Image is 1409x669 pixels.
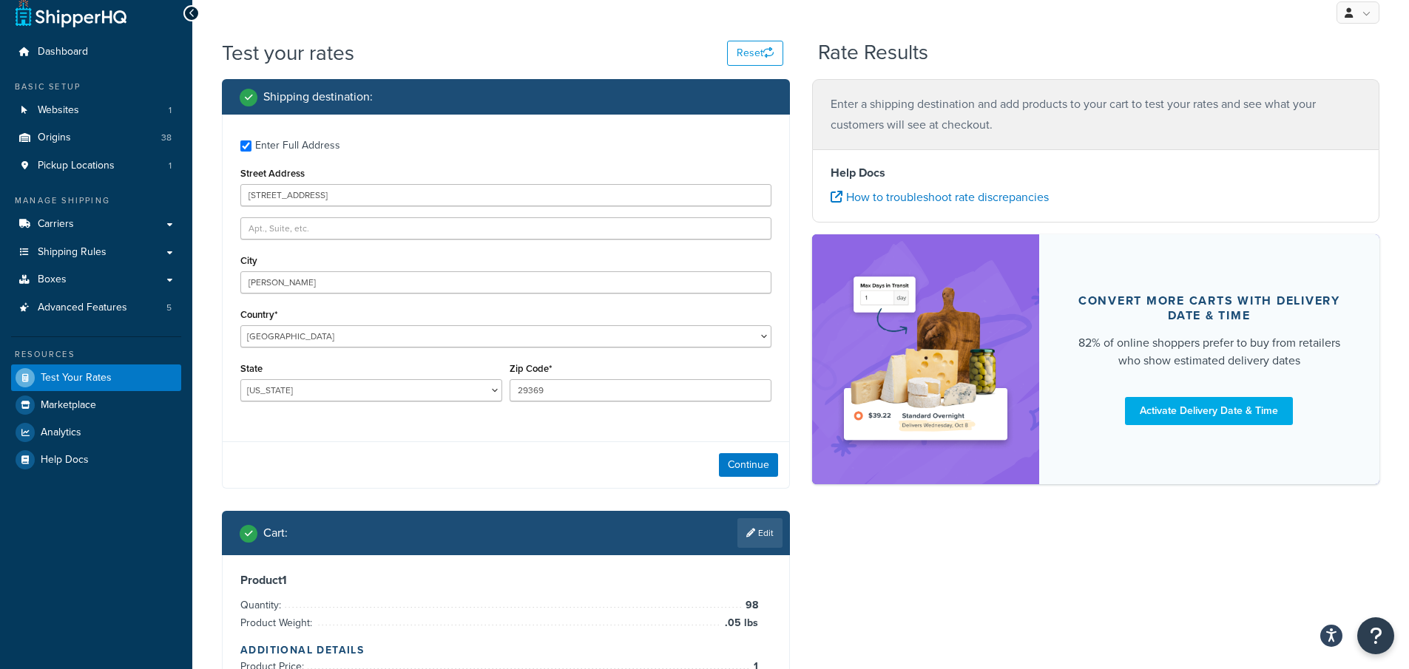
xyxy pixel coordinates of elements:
[721,614,758,632] span: .05 lbs
[41,454,89,466] span: Help Docs
[11,152,181,180] li: Pickup Locations
[11,266,181,293] a: Boxes
[11,97,181,124] a: Websites1
[240,573,771,588] h3: Product 1
[11,124,181,152] li: Origins
[38,246,107,259] span: Shipping Rules
[240,363,263,374] label: State
[742,597,758,614] span: 98
[1075,293,1345,323] div: Convert more carts with delivery date & time
[222,38,354,67] h1: Test your rates
[41,427,81,439] span: Analytics
[263,526,288,540] h2: Cart :
[11,239,181,266] a: Shipping Rules
[11,348,181,361] div: Resources
[510,363,552,374] label: Zip Code*
[11,294,181,322] li: Advanced Features
[255,135,340,156] div: Enter Full Address
[11,419,181,446] a: Analytics
[11,364,181,391] a: Test Your Rates
[727,41,783,66] button: Reset
[263,90,373,103] h2: Shipping destination :
[169,160,172,172] span: 1
[240,642,771,658] h4: Additional Details
[38,302,127,314] span: Advanced Features
[161,132,172,144] span: 38
[240,255,257,266] label: City
[11,152,181,180] a: Pickup Locations1
[38,46,88,58] span: Dashboard
[166,302,172,314] span: 5
[240,597,285,613] span: Quantity:
[41,399,96,412] span: Marketplace
[11,211,181,238] a: Carriers
[818,41,928,64] h2: Rate Results
[1125,397,1293,425] a: Activate Delivery Date & Time
[38,132,71,144] span: Origins
[240,168,305,179] label: Street Address
[240,140,251,152] input: Enter Full Address
[11,194,181,207] div: Manage Shipping
[169,104,172,117] span: 1
[1075,334,1345,370] div: 82% of online shoppers prefer to buy from retailers who show estimated delivery dates
[11,81,181,93] div: Basic Setup
[719,453,778,477] button: Continue
[1357,617,1394,654] button: Open Resource Center
[240,309,277,320] label: Country*
[737,518,783,548] a: Edit
[834,257,1017,462] img: feature-image-ddt-36eae7f7280da8017bfb280eaccd9c446f90b1fe08728e4019434db127062ab4.png
[38,218,74,231] span: Carriers
[38,274,67,286] span: Boxes
[41,372,112,384] span: Test Your Rates
[831,94,1362,135] p: Enter a shipping destination and add products to your cart to test your rates and see what your c...
[11,446,181,473] a: Help Docs
[38,160,115,172] span: Pickup Locations
[831,189,1049,206] a: How to troubleshoot rate discrepancies
[11,392,181,418] a: Marketplace
[831,164,1362,182] h4: Help Docs
[240,217,771,240] input: Apt., Suite, etc.
[38,104,79,117] span: Websites
[240,615,316,631] span: Product Weight:
[11,294,181,322] a: Advanced Features5
[11,97,181,124] li: Websites
[11,124,181,152] a: Origins38
[11,38,181,66] a: Dashboard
